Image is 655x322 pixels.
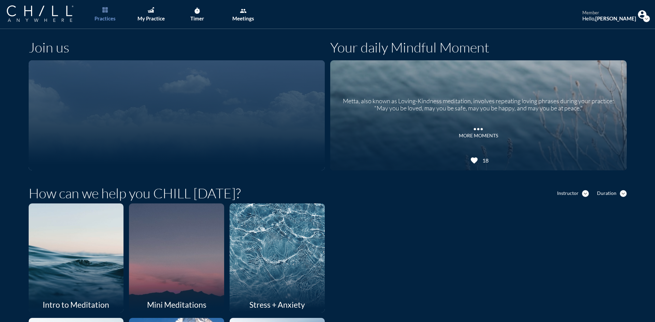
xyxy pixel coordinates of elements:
[638,10,646,19] img: Profile icon
[190,15,204,21] div: Timer
[148,7,154,13] img: Graph
[129,297,224,312] div: Mini Meditations
[620,190,627,197] i: expand_more
[29,297,124,312] div: Intro to Meditation
[459,133,498,139] div: MORE MOMENTS
[7,5,73,22] img: Company Logo
[29,185,241,201] h1: How can we help you CHILL [DATE]?
[330,39,489,56] h1: Your daily Mindful Moment
[94,15,116,21] div: Practices
[240,7,247,14] i: group
[480,157,489,164] div: 18
[29,39,69,56] h1: Join us
[597,190,616,196] div: Duration
[470,156,478,165] i: favorite
[557,190,579,196] div: Instructor
[582,15,636,21] div: Hello,
[137,15,165,21] div: My Practice
[7,5,87,23] a: Company Logo
[582,190,589,197] i: expand_more
[471,122,485,133] i: more_horiz
[582,10,636,16] div: member
[194,7,201,14] i: timer
[339,92,618,112] div: Metta, also known as Loving-Kindness meditation, involves repeating loving phrases during your pr...
[230,297,325,312] div: Stress + Anxiety
[595,15,636,21] strong: [PERSON_NAME]
[643,15,650,22] i: expand_more
[232,15,254,21] div: Meetings
[102,7,108,13] img: List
